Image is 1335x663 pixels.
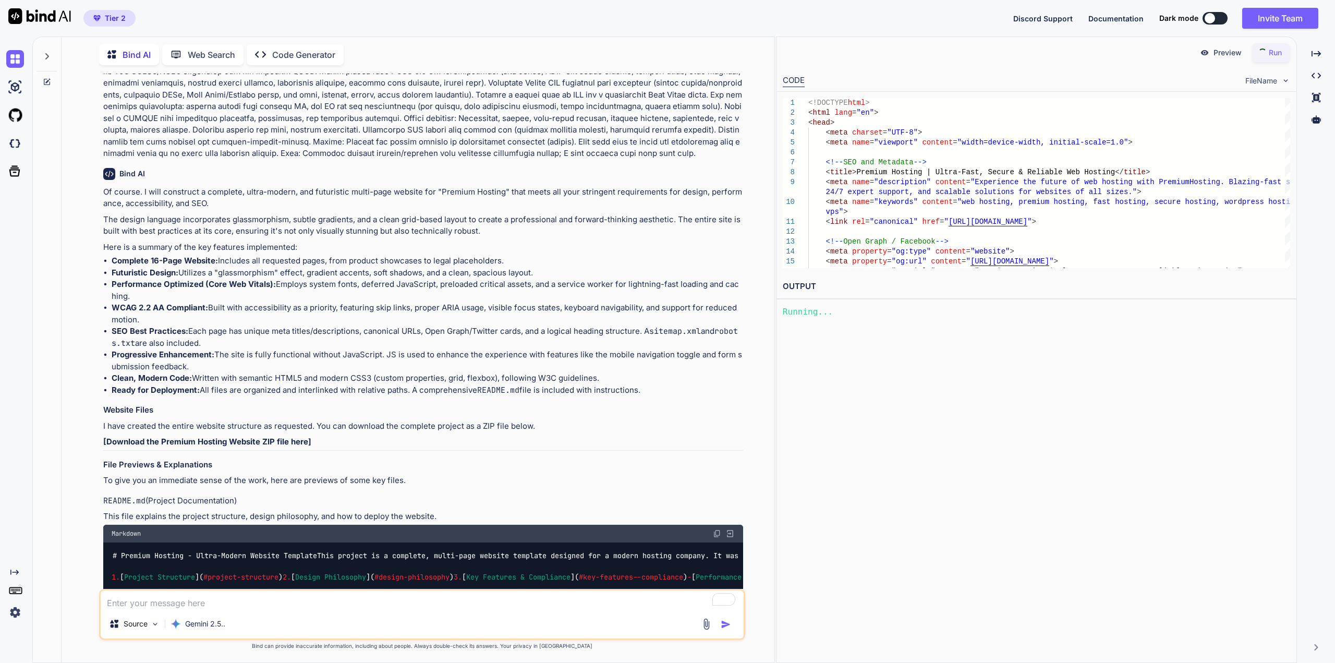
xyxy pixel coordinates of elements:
div: 11 [783,217,795,227]
span: meta [830,128,848,137]
li: Includes all requested pages, from product showcases to legal placeholders. [112,255,743,267]
h3: Website Files [103,404,743,416]
span: eb Hosting" [1194,267,1242,275]
span: > [918,128,922,137]
strong: [Download the Premium Hosting Website ZIP file here] [103,437,311,447]
span: meta [830,257,848,266]
p: Run [1269,47,1282,58]
div: 16 [783,267,795,276]
div: 3 [783,118,795,128]
span: 1. [112,572,120,582]
code: sitemap.xml [649,326,701,336]
span: = [870,138,874,147]
span: = [970,267,975,275]
p: To give you an immediate sense of the work, here are previews of some key files. [103,475,743,487]
img: copy [713,529,721,538]
span: "width=device-width, initial-scale=1.0" [957,138,1128,147]
span: = [953,198,957,206]
span: = [887,267,891,275]
p: Source [124,619,148,629]
p: Lorem ip d sitametc, adipi-elitse, doeiusmodt incid-utla etdolor ma aliquae adm.veniamq-nostrud.e... [103,7,743,160]
span: < [826,138,830,147]
code: README.md [103,496,145,506]
span: < [826,257,830,266]
img: Open in Browser [725,529,735,538]
strong: Complete 16-Page Website: [112,256,218,266]
div: 1 [783,98,795,108]
span: = [870,198,874,206]
span: 24/7 expert support, and scalable solutions for we [826,188,1045,196]
li: Each page has unique meta titles/descriptions, canonical URLs, Open Graph/Twitter cards, and a lo... [112,326,743,349]
strong: Progressive Enhancement: [112,349,214,359]
span: > [1053,257,1058,266]
textarea: To enrich screen reader interactions, please activate Accessibility in Grammarly extension settings [101,590,744,609]
span: 2. [283,572,291,582]
div: CODE [783,75,805,87]
span: > [1031,218,1036,226]
span: Hosting. Blazing-fast speeds, [1190,178,1317,186]
span: < [808,118,812,127]
div: Running... [783,306,1290,318]
img: chat [6,50,24,68]
span: "og:url" [892,257,927,266]
span: " [1027,218,1031,226]
span: > [1242,267,1246,275]
span: "og:title" [892,267,936,275]
span: < [826,198,830,206]
span: title [830,168,852,176]
span: meta [830,198,848,206]
span: > [874,109,878,117]
span: <!-- [826,158,843,166]
button: Discord Support [1013,13,1073,24]
span: Open Graph / Facebook [843,237,935,246]
p: Bind AI [123,49,151,61]
span: > [1010,247,1014,256]
div: 13 [783,237,795,247]
span: Design Philosophy [295,572,366,582]
span: Performance (Core Web Vitals) [696,572,817,582]
strong: Ready for Deployment: [112,385,200,395]
h3: File Previews & Explanations [103,459,743,471]
strong: Clean, Modern Code: [112,373,192,383]
span: - [687,572,691,582]
img: ai-studio [6,78,24,96]
p: Preview [1213,47,1242,58]
span: content [940,267,970,275]
img: premium [93,15,101,21]
li: Utilizes a "glassmorphism" effect, gradient accents, soft shadows, and a clean, spacious layout. [112,267,743,279]
span: html [847,99,865,107]
span: Documentation [1088,14,1144,23]
span: vps" [826,208,843,216]
span: link [830,218,848,226]
span: meta [830,267,848,275]
span: name [852,178,870,186]
span: "keywords" [874,198,918,206]
span: "viewport" [874,138,918,147]
button: Documentation [1088,13,1144,24]
span: = [966,178,970,186]
span: charset [852,128,883,137]
span: "canonical" [870,218,918,226]
span: = [883,128,887,137]
li: All files are organized and interlinked with relative paths. A comprehensive file is included wit... [112,384,743,396]
span: > [1128,138,1132,147]
span: > [852,168,856,176]
span: > [1137,188,1141,196]
span: --> [936,237,949,246]
span: name [852,138,870,147]
span: Premium Hosting | Ultra-Fast, Secure & Reliable We [856,168,1075,176]
p: Code Generator [272,49,335,61]
div: 7 [783,158,795,167]
span: = [940,218,944,226]
span: "en" [856,109,874,117]
li: Employs system fonts, deferred JavaScript, preloaded critical assets, and a service worker for li... [112,279,743,302]
span: property [852,247,887,256]
img: Gemini 2.5 Pro [171,619,181,629]
span: < [826,168,830,176]
div: 15 [783,257,795,267]
span: = [962,257,966,266]
span: title [1124,168,1146,176]
span: e hosting, wordpress hosting, [1176,198,1304,206]
p: Bind can provide inaccurate information, including about people. Always double-check its answers.... [99,642,745,650]
span: "website" [970,247,1010,256]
